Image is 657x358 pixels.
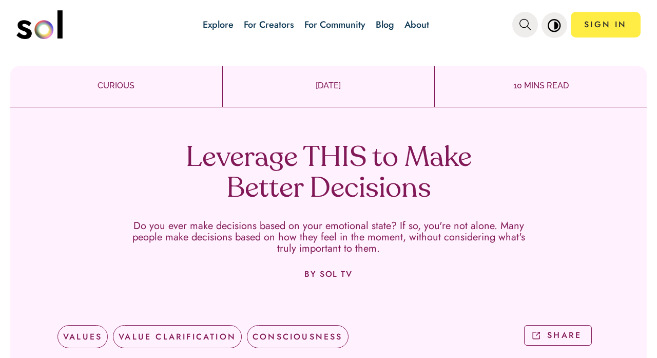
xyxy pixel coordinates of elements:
div: CONSCIOUSNESS [247,325,349,348]
a: Blog [376,18,394,31]
a: Explore [203,18,234,31]
a: For Community [304,18,365,31]
p: SHARE [547,329,582,341]
div: VALUES [57,325,108,348]
a: For Creators [244,18,294,31]
button: SHARE [524,325,592,346]
p: 10 MINS READ [435,80,647,92]
p: BY SOL TV [304,270,352,279]
p: [DATE] [223,80,435,92]
p: Do you ever make decisions based on your emotional state? If so, you're not alone. Many people ma... [123,220,534,254]
p: CURIOUS [10,80,222,92]
a: About [404,18,429,31]
img: logo [16,10,63,39]
a: SIGN IN [571,12,641,37]
div: VALUE CLARIFICATION [113,325,242,348]
h1: Leverage THIS to Make Better Decisions [177,143,480,205]
nav: main navigation [16,7,641,43]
